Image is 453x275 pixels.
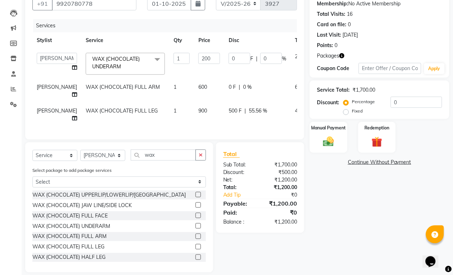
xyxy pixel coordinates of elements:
[32,212,108,220] div: WAX (CHOCOLATE) FULL FACE
[33,19,302,32] div: Services
[368,136,386,149] img: _gift.svg
[335,42,337,49] div: 0
[229,107,242,115] span: 500 F
[174,107,176,114] span: 1
[198,84,207,90] span: 600
[260,208,303,217] div: ₹0
[359,63,421,74] input: Enter Offer / Coupon Code
[218,176,260,184] div: Net:
[424,63,445,74] button: Apply
[218,184,260,191] div: Total:
[37,84,77,90] span: [PERSON_NAME]
[348,21,351,28] div: 0
[37,107,77,114] span: [PERSON_NAME]
[224,32,291,49] th: Disc
[347,10,353,18] div: 16
[311,159,448,166] a: Continue Without Payment
[218,169,260,176] div: Discount:
[317,42,333,49] div: Points:
[260,169,303,176] div: ₹500.00
[218,191,267,199] a: Add Tip
[295,84,304,90] span: 600
[86,107,158,114] span: WAX (CHOCOLATE) FULL LEG
[198,107,207,114] span: 900
[32,254,106,261] div: WAX (CHOCOLATE) HALF LEG
[32,243,104,251] div: WAX (CHOCOLATE) FULL LEG
[81,32,169,49] th: Service
[174,84,176,90] span: 1
[317,65,359,72] div: Coupon Code
[364,125,389,131] label: Redemption
[320,136,337,148] img: _cash.svg
[352,108,363,114] label: Fixed
[239,83,240,91] span: |
[169,32,194,49] th: Qty
[260,161,303,169] div: ₹1,700.00
[353,86,375,94] div: ₹1,700.00
[121,63,124,70] a: x
[218,199,260,208] div: Payable:
[32,223,110,230] div: WAX (CHOCOLATE) UNDERARM
[32,202,132,209] div: WAX (CHOCOLATE) JAW LINE/SIDE LOCK
[317,31,341,39] div: Last Visit:
[282,55,286,63] span: %
[131,150,196,161] input: Search or Scan
[295,107,304,114] span: 400
[218,218,260,226] div: Balance :
[250,55,253,63] span: F
[218,208,260,217] div: Paid:
[86,84,160,90] span: WAX (CHOCOLATE) FULL ARM
[229,83,236,91] span: 0 F
[317,21,346,28] div: Card on file:
[194,32,224,49] th: Price
[260,199,303,208] div: ₹1,200.00
[249,107,267,115] span: 55.56 %
[32,191,186,199] div: WAX (CHOCOLATE) UPPERLIP/LOWERLIP/[GEOGRAPHIC_DATA]
[423,246,446,268] iframe: chat widget
[256,55,257,63] span: |
[32,32,81,49] th: Stylist
[317,52,339,60] span: Packages
[32,233,107,240] div: WAX (CHOCOLATE) FULL ARM
[260,184,303,191] div: ₹1,200.00
[352,98,375,105] label: Percentage
[260,218,303,226] div: ₹1,200.00
[245,107,246,115] span: |
[317,10,345,18] div: Total Visits:
[317,86,350,94] div: Service Total:
[295,53,304,60] span: 200
[317,99,339,106] div: Discount:
[342,31,358,39] div: [DATE]
[32,167,112,174] label: Select package to add package services
[223,150,240,158] span: Total
[267,191,302,199] div: ₹0
[311,125,346,131] label: Manual Payment
[291,32,311,49] th: Total
[92,56,140,70] span: WAX (CHOCOLATE) UNDERARM
[260,176,303,184] div: ₹1,200.00
[218,161,260,169] div: Sub Total:
[243,83,252,91] span: 0 %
